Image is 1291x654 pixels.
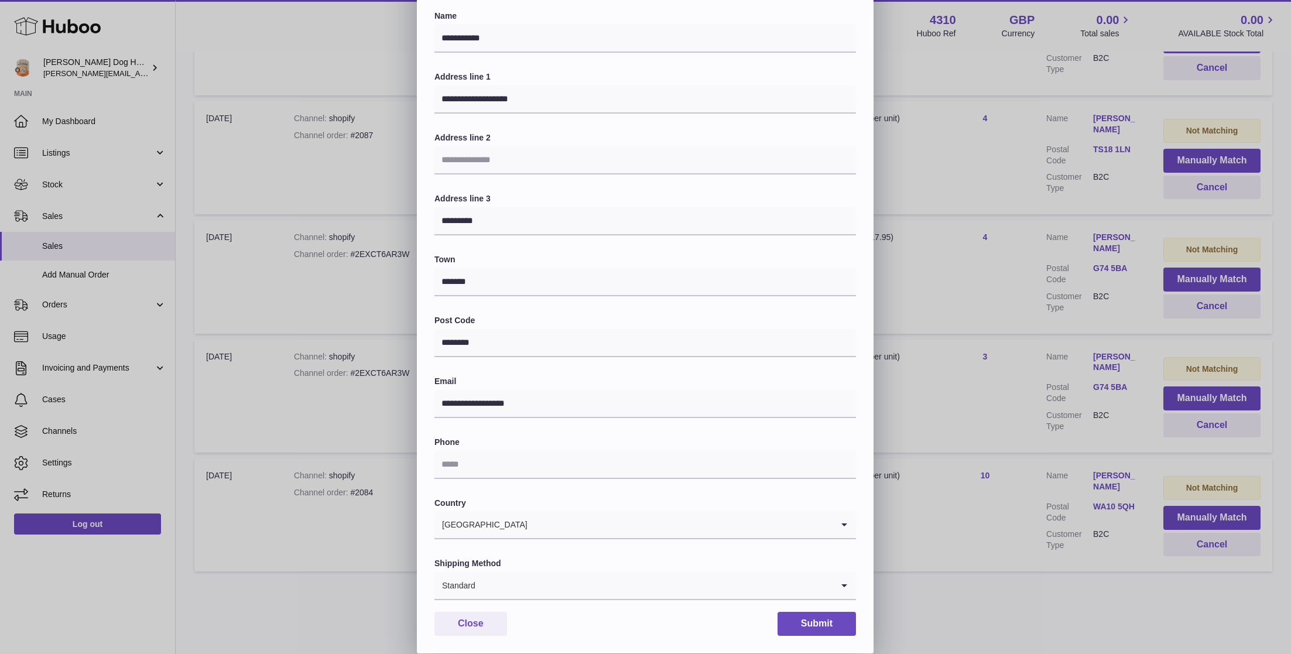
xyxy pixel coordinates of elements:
label: Address line 3 [434,193,856,204]
input: Search for option [476,572,833,599]
label: Country [434,498,856,509]
label: Shipping Method [434,558,856,569]
button: Close [434,612,507,636]
button: Submit [778,612,856,636]
input: Search for option [528,511,833,538]
span: [GEOGRAPHIC_DATA] [434,511,528,538]
label: Post Code [434,315,856,326]
label: Phone [434,437,856,448]
label: Town [434,254,856,265]
label: Email [434,376,856,387]
div: Search for option [434,572,856,600]
label: Address line 1 [434,71,856,83]
div: Search for option [434,511,856,539]
label: Name [434,11,856,22]
label: Address line 2 [434,132,856,143]
span: Standard [434,572,476,599]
